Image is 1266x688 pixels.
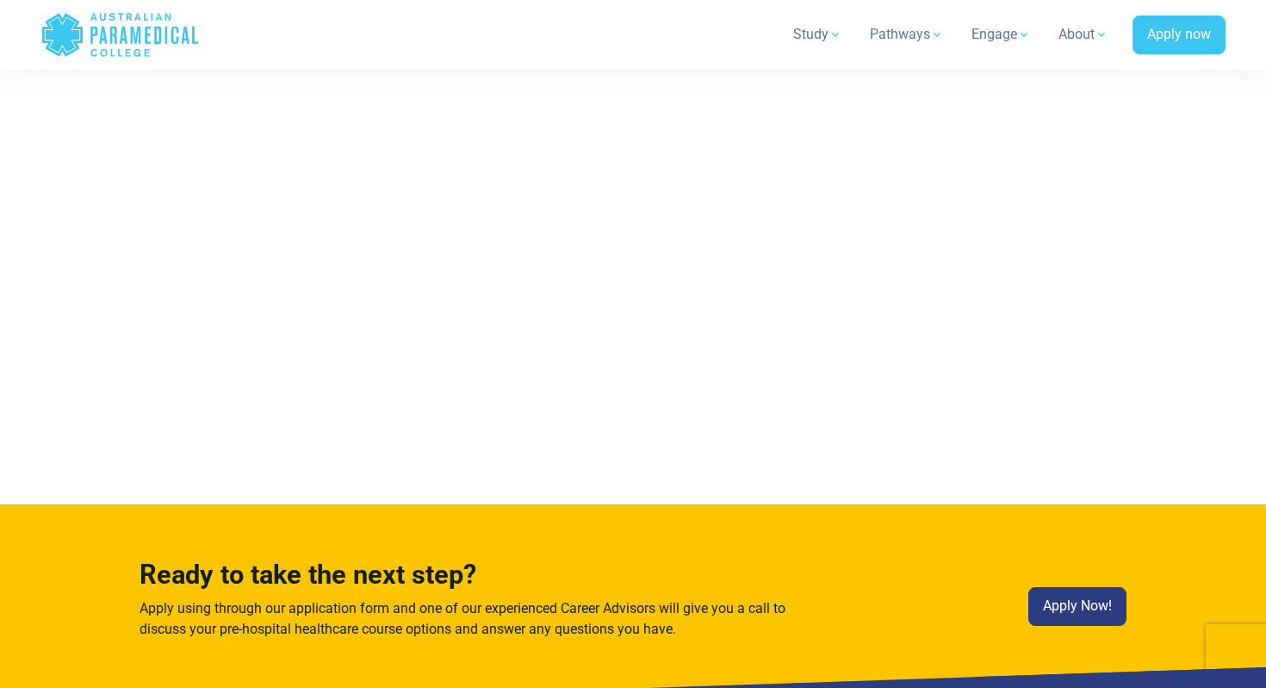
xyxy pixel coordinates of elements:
a: Engage [961,10,1041,59]
a: Pathways [860,10,954,59]
h3: Ready to take the next step? [140,560,791,591]
p: Apply using through our application form and one of our experienced Career Advisors will give you... [140,598,791,640]
a: Australian Paramedical College [40,7,200,63]
a: About [1048,10,1119,59]
a: Apply Now! [1028,587,1126,627]
a: Study [783,10,853,59]
a: Apply now [1133,16,1226,55]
